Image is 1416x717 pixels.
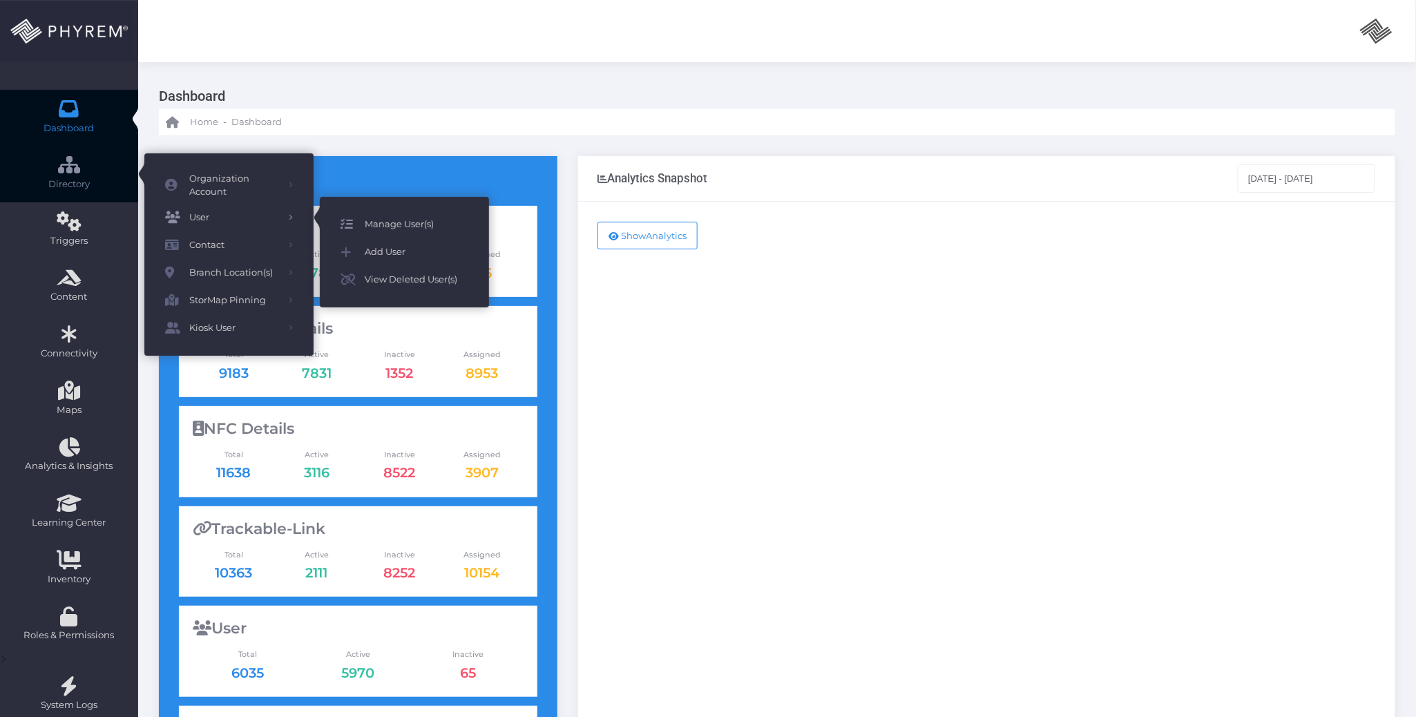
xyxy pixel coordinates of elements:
[358,549,441,561] span: Inactive
[193,620,524,638] div: User
[144,204,314,231] a: User
[159,83,1385,109] h3: Dashboard
[303,649,413,660] span: Active
[144,167,314,204] a: Organization Account
[9,573,129,586] span: Inventory
[465,564,500,581] a: 10154
[217,464,251,481] a: 11638
[189,209,279,227] span: User
[1238,164,1376,192] input: Select Date Range
[57,403,82,417] span: Maps
[441,349,524,361] span: Assigned
[466,464,499,481] a: 3907
[320,266,489,294] a: View Deleted User(s)
[189,319,279,337] span: Kiosk User
[305,564,327,581] a: 2111
[9,290,129,304] span: Content
[365,243,468,261] span: Add User
[193,449,276,461] span: Total
[193,320,524,338] div: QR-Code Details
[9,516,129,530] span: Learning Center
[9,698,129,712] span: System Logs
[621,230,646,241] span: Show
[166,109,218,135] a: Home
[144,314,314,342] a: Kiosk User
[597,222,698,249] button: ShowAnalytics
[275,349,358,361] span: Active
[320,238,489,266] a: Add User
[231,665,264,681] a: 6035
[341,665,374,681] a: 5970
[193,520,524,538] div: Trackable-Link
[189,291,279,309] span: StorMap Pinning
[413,649,524,660] span: Inactive
[193,549,276,561] span: Total
[365,271,468,289] span: View Deleted User(s)
[304,464,329,481] a: 3116
[44,122,95,135] span: Dashboard
[221,115,229,129] li: -
[189,236,279,254] span: Contact
[275,449,358,461] span: Active
[441,449,524,461] span: Assigned
[231,115,282,129] span: Dashboard
[320,211,489,238] a: Manage User(s)
[275,549,358,561] span: Active
[383,464,415,481] a: 8522
[144,259,314,287] a: Branch Location(s)
[9,234,129,248] span: Triggers
[231,109,282,135] a: Dashboard
[9,629,129,642] span: Roles & Permissions
[219,365,249,381] a: 9183
[441,549,524,561] span: Assigned
[383,564,415,581] a: 8252
[358,449,441,461] span: Inactive
[190,115,218,129] span: Home
[9,178,129,191] span: Directory
[9,347,129,361] span: Connectivity
[216,564,253,581] a: 10363
[358,349,441,361] span: Inactive
[385,365,413,381] a: 1352
[461,665,477,681] a: 65
[144,231,314,259] a: Contact
[189,172,279,199] span: Organization Account
[365,216,468,233] span: Manage User(s)
[302,365,332,381] a: 7831
[466,365,499,381] a: 8953
[193,420,524,438] div: NFC Details
[144,287,314,314] a: StorMap Pinning
[597,171,707,185] div: Analytics Snapshot
[189,264,279,282] span: Branch Location(s)
[9,459,129,473] span: Analytics & Insights
[193,649,303,660] span: Total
